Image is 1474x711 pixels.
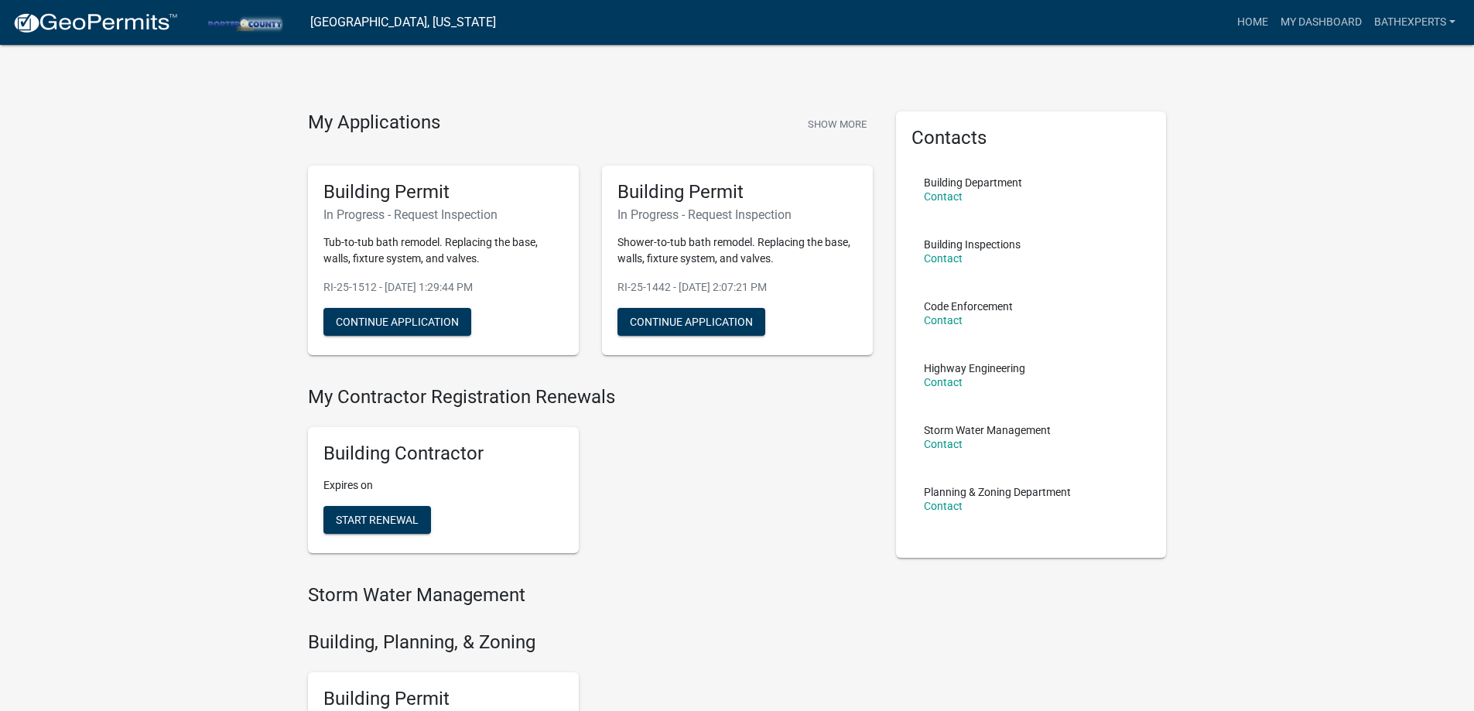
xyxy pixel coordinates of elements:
h5: Building Contractor [323,443,563,465]
p: Shower-to-tub bath remodel. Replacing the base, walls, fixture system, and valves. [617,234,857,267]
a: My Dashboard [1274,8,1368,37]
a: Home [1231,8,1274,37]
p: Highway Engineering [924,363,1025,374]
p: Storm Water Management [924,425,1051,436]
h6: In Progress - Request Inspection [323,207,563,222]
h5: Contacts [911,127,1151,149]
a: [GEOGRAPHIC_DATA], [US_STATE] [310,9,496,36]
h4: My Contractor Registration Renewals [308,386,873,408]
h4: My Applications [308,111,440,135]
p: RI-25-1442 - [DATE] 2:07:21 PM [617,279,857,296]
button: Start Renewal [323,506,431,534]
p: Building Department [924,177,1022,188]
h5: Building Permit [617,181,857,203]
a: Contact [924,190,963,203]
a: Contact [924,314,963,326]
h4: Storm Water Management [308,584,873,607]
p: Planning & Zoning Department [924,487,1071,497]
h6: In Progress - Request Inspection [617,207,857,222]
h5: Building Permit [323,688,563,710]
button: Show More [802,111,873,137]
button: Continue Application [323,308,471,336]
p: Tub-to-tub bath remodel. Replacing the base, walls, fixture system, and valves. [323,234,563,267]
p: RI-25-1512 - [DATE] 1:29:44 PM [323,279,563,296]
a: Contact [924,500,963,512]
img: Porter County, Indiana [190,12,298,32]
button: Continue Application [617,308,765,336]
h5: Building Permit [323,181,563,203]
p: Expires on [323,477,563,494]
a: Contact [924,438,963,450]
p: Building Inspections [924,239,1021,250]
a: Contact [924,252,963,265]
a: BathExperts [1368,8,1462,37]
span: Start Renewal [336,514,419,526]
a: Contact [924,376,963,388]
wm-registration-list-section: My Contractor Registration Renewals [308,386,873,566]
h4: Building, Planning, & Zoning [308,631,873,654]
p: Code Enforcement [924,301,1013,312]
